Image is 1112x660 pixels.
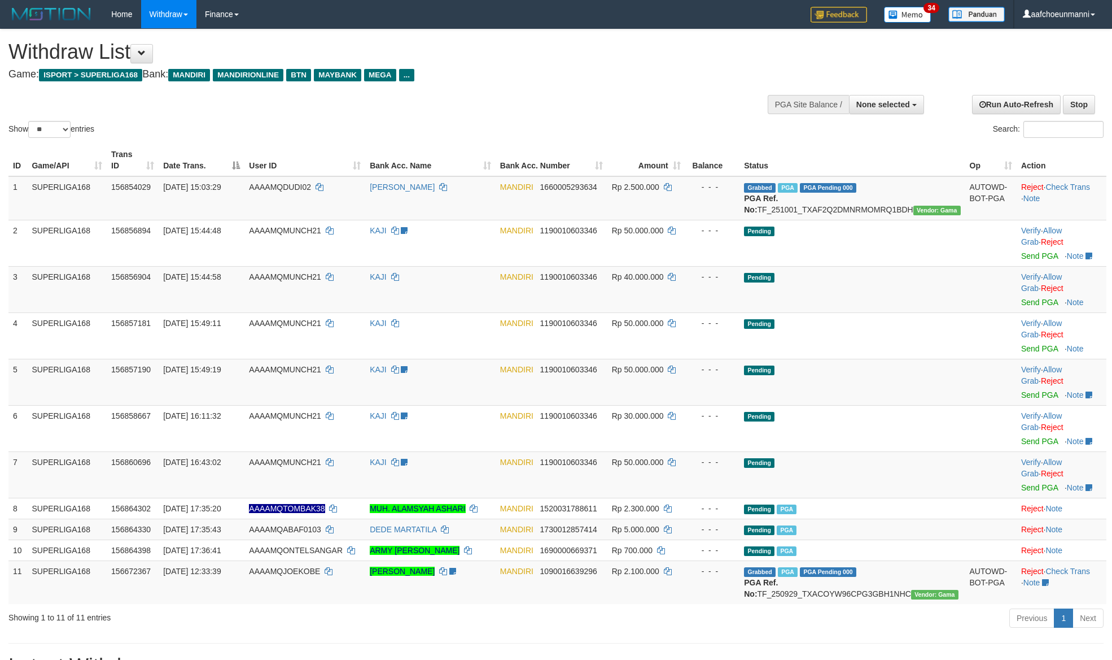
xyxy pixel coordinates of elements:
td: · [1017,498,1106,519]
img: panduan.png [948,7,1005,22]
a: Next [1072,609,1104,628]
a: Note [1067,344,1084,353]
div: PGA Site Balance / [768,95,849,114]
a: KAJI [370,411,387,420]
a: KAJI [370,272,387,281]
img: Button%20Memo.svg [884,7,931,23]
input: Search: [1023,121,1104,138]
span: [DATE] 15:44:48 [163,226,221,235]
span: 156858667 [111,411,151,420]
td: 10 [8,540,27,561]
span: Pending [744,458,774,468]
a: Note [1067,390,1084,400]
td: · · [1017,312,1106,359]
a: Reject [1041,284,1063,293]
td: · · [1017,266,1106,312]
span: Marked by aafsoycanthlai [778,183,798,193]
th: Op: activate to sort column ascending [965,144,1017,176]
a: Note [1067,298,1084,307]
span: Copy 1190010603346 to clipboard [540,411,597,420]
td: · · [1017,359,1106,405]
label: Search: [993,121,1104,138]
a: Reject [1041,237,1063,246]
span: [DATE] 15:49:11 [163,319,221,328]
h1: Withdraw List [8,41,730,63]
span: 156864330 [111,525,151,534]
span: Rp 30.000.000 [612,411,664,420]
a: Stop [1063,95,1095,114]
a: Check Trans [1045,567,1090,576]
th: User ID: activate to sort column ascending [244,144,365,176]
a: Reject [1021,183,1044,192]
b: PGA Ref. No: [744,194,778,214]
span: Copy 1090016639296 to clipboard [540,567,597,576]
span: AAAAMQMUNCH21 [249,458,321,467]
td: SUPERLIGA168 [27,266,107,312]
span: Vendor URL: https://trx31.1velocity.biz [911,590,958,600]
span: 156856904 [111,272,151,281]
td: SUPERLIGA168 [27,451,107,498]
span: AAAAMQMUNCH21 [249,411,321,420]
span: MANDIRI [500,546,533,555]
span: MANDIRI [500,365,533,374]
a: ARMY [PERSON_NAME] [370,546,459,555]
span: Nama rekening ada tanda titik/strip, harap diedit [249,504,325,513]
span: MANDIRI [500,458,533,467]
span: MANDIRI [500,319,533,328]
a: Note [1067,483,1084,492]
span: AAAAMQMUNCH21 [249,272,321,281]
th: Bank Acc. Name: activate to sort column ascending [365,144,496,176]
span: Copy 1190010603346 to clipboard [540,458,597,467]
span: 156864398 [111,546,151,555]
span: Rp 2.500.000 [612,183,659,192]
div: - - - [690,271,736,283]
span: AAAAMQABAF0103 [249,525,321,534]
span: BTN [286,69,311,81]
span: AAAAMQMUNCH21 [249,365,321,374]
td: AUTOWD-BOT-PGA [965,561,1017,604]
div: - - - [690,318,736,329]
span: MANDIRI [500,272,533,281]
a: Run Auto-Refresh [972,95,1061,114]
span: AAAAMQONTELSANGAR [249,546,343,555]
span: · [1021,365,1062,385]
a: Allow Grab [1021,458,1062,478]
span: Marked by aafsoycanthlai [777,505,796,514]
a: Note [1067,251,1084,260]
td: 8 [8,498,27,519]
td: · [1017,540,1106,561]
span: [DATE] 16:11:32 [163,411,221,420]
a: Allow Grab [1021,365,1062,385]
td: SUPERLIGA168 [27,220,107,266]
span: 156857181 [111,319,151,328]
a: Reject [1021,567,1044,576]
span: Copy 1660005293634 to clipboard [540,183,597,192]
a: Verify [1021,272,1041,281]
select: Showentries [28,121,71,138]
img: MOTION_logo.png [8,6,94,23]
a: Verify [1021,319,1041,328]
a: Send PGA [1021,344,1058,353]
td: · · [1017,451,1106,498]
a: Allow Grab [1021,319,1062,339]
span: 156857190 [111,365,151,374]
span: PGA Pending [800,183,856,193]
a: KAJI [370,319,387,328]
span: 156854029 [111,183,151,192]
a: Reject [1041,469,1063,478]
th: Bank Acc. Number: activate to sort column ascending [496,144,607,176]
span: Copy 1190010603346 to clipboard [540,365,597,374]
span: MANDIRI [168,69,210,81]
a: KAJI [370,226,387,235]
span: Grabbed [744,567,776,577]
div: - - - [690,503,736,514]
span: MANDIRI [500,567,533,576]
span: Rp 40.000.000 [612,272,664,281]
span: Rp 50.000.000 [612,226,664,235]
span: MANDIRI [500,411,533,420]
a: Previous [1009,609,1054,628]
td: SUPERLIGA168 [27,312,107,359]
th: ID [8,144,27,176]
th: Status [739,144,965,176]
td: 11 [8,561,27,604]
